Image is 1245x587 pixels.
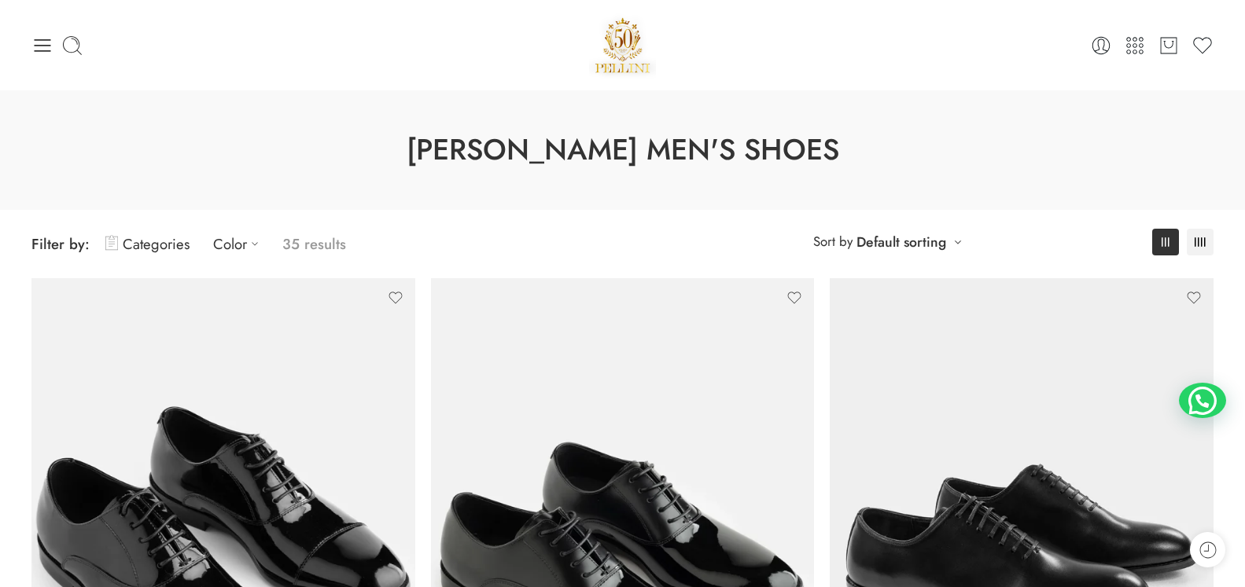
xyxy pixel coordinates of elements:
h1: [PERSON_NAME] Men's Shoes [39,130,1206,171]
a: Default sorting [856,231,946,253]
a: Login / Register [1090,35,1112,57]
img: Pellini [589,12,657,79]
a: Cart [1158,35,1180,57]
span: Filter by: [31,233,90,255]
p: 35 results [282,226,346,262]
a: Categories [105,226,190,262]
span: Sort by [813,229,853,255]
a: Wishlist [1192,35,1214,57]
a: Pellini - [589,12,657,79]
a: Color [213,226,267,262]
